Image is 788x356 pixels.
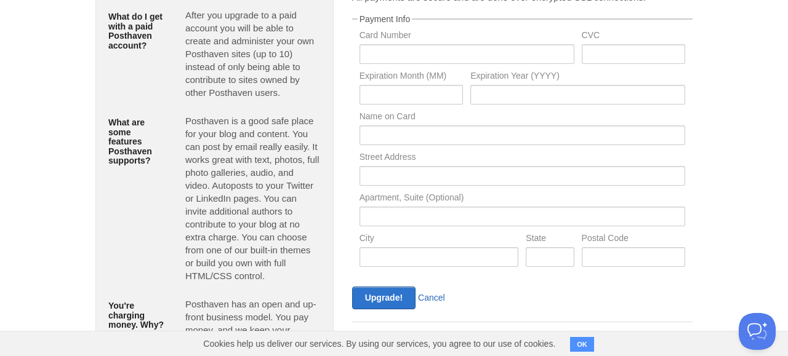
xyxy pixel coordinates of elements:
label: CVC [582,31,685,42]
button: OK [570,337,594,352]
p: After you upgrade to a paid account you will be able to create and administer your own Posthaven ... [185,9,321,99]
h5: What do I get with a paid Posthaven account? [108,12,167,50]
label: Expiration Month (MM) [360,71,463,83]
input: Upgrade! [352,287,416,309]
label: Apartment, Suite (Optional) [360,193,685,205]
legend: Payment Info [358,15,412,23]
label: Card Number [360,31,574,42]
label: State [526,234,574,245]
span: Cookies help us deliver our services. By using our services, you agree to our use of cookies. [191,331,568,356]
label: Name on Card [360,112,685,124]
p: Posthaven is a good safe place for your blog and content. You can post by email really easily. It... [185,114,321,282]
a: Cancel [418,293,445,303]
label: Expiration Year (YYYY) [470,71,685,83]
label: City [360,234,519,245]
iframe: Help Scout Beacon - Open [739,313,776,350]
h5: What are some features Posthaven supports? [108,118,167,165]
label: Postal Code [582,234,685,245]
label: Street Address [360,152,685,164]
h5: You're charging money. Why? [108,301,167,330]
